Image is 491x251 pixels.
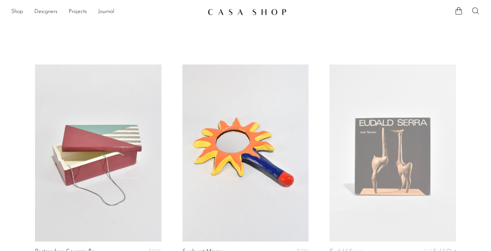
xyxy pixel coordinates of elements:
[69,7,87,16] a: Projects
[11,6,202,18] nav: Desktop navigation
[34,7,57,16] a: Designers
[98,7,115,16] a: Journal
[11,7,23,16] a: Shop
[11,6,202,18] ul: NEW HEADER MENU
